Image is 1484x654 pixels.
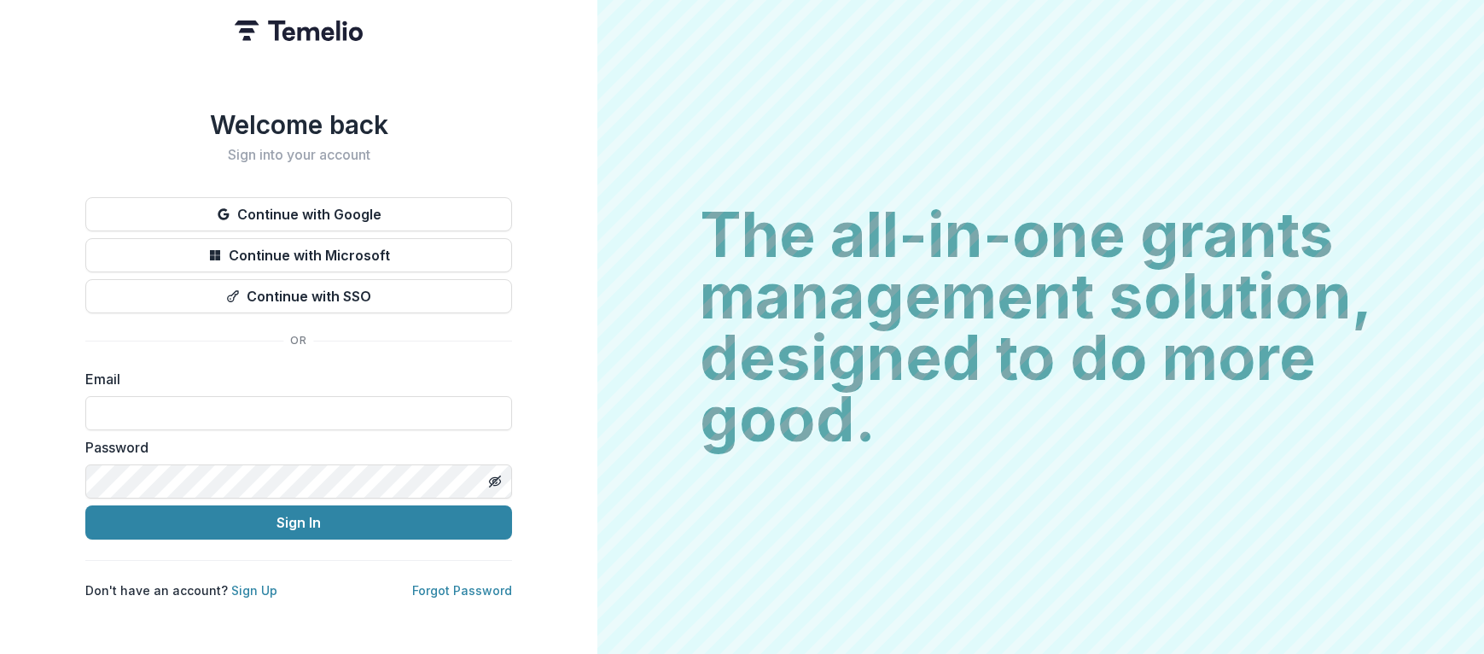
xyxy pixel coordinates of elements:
label: Password [85,437,502,458]
a: Forgot Password [412,583,512,598]
h2: Sign into your account [85,147,512,163]
h1: Welcome back [85,109,512,140]
button: Sign In [85,505,512,540]
label: Email [85,369,502,389]
button: Toggle password visibility [481,468,509,495]
button: Continue with Google [85,197,512,231]
button: Continue with Microsoft [85,238,512,272]
p: Don't have an account? [85,581,277,599]
a: Sign Up [231,583,277,598]
img: Temelio [235,20,363,41]
button: Continue with SSO [85,279,512,313]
